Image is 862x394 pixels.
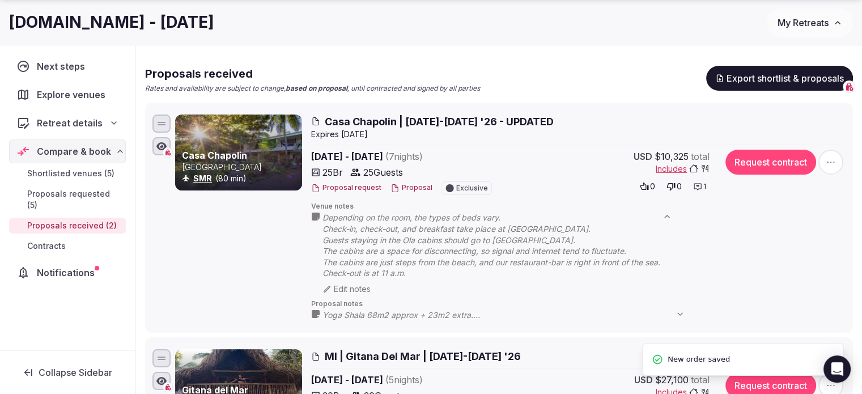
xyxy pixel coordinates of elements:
span: Explore venues [37,88,110,101]
a: Casa Chapolin [182,150,247,161]
span: Exclusive [456,185,488,192]
button: 0 [663,179,685,194]
a: Shortlisted venues (5) [9,166,126,181]
button: Proposal request [311,183,381,193]
span: My Retreats [778,17,829,28]
a: Explore venues [9,83,126,107]
a: Contracts [9,238,126,254]
span: 1 [703,182,706,192]
p: Rates and availability are subject to change, , until contracted and signed by all parties [145,84,480,94]
span: Proposal notes [311,299,846,309]
span: 25 Guests [363,166,403,179]
a: Proposals received (2) [9,218,126,234]
span: USD [634,150,652,163]
a: Next steps [9,54,126,78]
span: Venue notes [311,202,846,211]
span: MI | Gitana Del Mar | [DATE]-[DATE] '26 [325,349,521,363]
button: SMR [193,173,212,184]
span: 0 [650,181,655,192]
span: ( 5 night s ) [385,374,423,385]
a: SMR [193,173,212,183]
button: Request contract [725,150,816,175]
button: Collapse Sidebar [9,360,126,385]
p: [GEOGRAPHIC_DATA] [182,162,300,173]
div: (80 min) [182,173,300,184]
span: $10,325 [655,150,689,163]
a: Notifications [9,261,126,285]
button: My Retreats [767,9,853,37]
span: total [691,150,710,163]
span: Compare & book [37,145,111,158]
span: total [691,373,710,387]
span: Retreat details [37,116,103,130]
span: Notifications [37,266,99,279]
button: Export shortlist & proposals [706,66,853,91]
span: 25 Br [322,166,343,179]
span: New order saved [668,353,730,366]
span: Contracts [27,240,66,252]
h2: Proposals received [145,66,480,82]
div: Open Intercom Messenger [823,355,851,383]
span: 0 [677,181,682,192]
span: USD [634,373,653,387]
span: Proposals received (2) [27,220,117,231]
div: Expire s [DATE] [311,129,846,140]
span: Shortlisted venues (5) [27,168,114,179]
a: Proposals requested (5) [9,186,126,213]
span: [DATE] - [DATE] [311,150,511,163]
span: Casa Chapolin | [DATE]-[DATE] '26 - UPDATED [325,115,554,129]
h1: [DOMAIN_NAME] - [DATE] [9,11,214,33]
span: Yoga Shala 68m2 approx + 23m2 extra. Activities (prices from 2025, may vary) Private Surf Class –... [322,310,696,321]
span: [DATE] - [DATE] [311,373,511,387]
span: ( 7 night s ) [385,151,423,162]
span: Depending on the room, the types of beds vary. Check-in, check-out, and breakfast take place at [... [322,212,683,279]
span: Proposals requested (5) [27,188,121,211]
strong: based on proposal [286,84,347,92]
div: Edit notes [322,283,683,295]
button: Includes [656,163,710,175]
span: Collapse Sidebar [39,367,112,378]
button: 0 [636,179,659,194]
span: Next steps [37,60,90,73]
span: $27,100 [655,373,689,387]
button: Proposal [390,183,432,193]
